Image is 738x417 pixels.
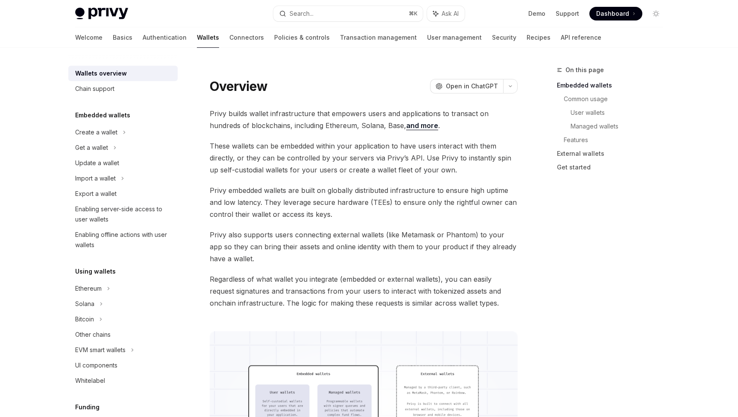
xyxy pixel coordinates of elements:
[75,27,102,48] a: Welcome
[68,186,178,201] a: Export a wallet
[75,402,100,412] h5: Funding
[210,140,518,176] span: These wallets can be embedded within your application to have users interact with them directly, ...
[210,108,518,131] span: Privy builds wallet infrastructure that empowers users and applications to transact on hundreds o...
[75,345,126,355] div: EVM smart wallets
[589,7,642,20] a: Dashboard
[75,204,173,225] div: Enabling server-side access to user wallets
[430,79,503,93] button: Open in ChatGPT
[442,9,459,18] span: Ask AI
[557,160,670,174] a: Get started
[75,173,116,184] div: Import a wallet
[68,358,178,373] a: UI components
[75,376,105,386] div: Whitelabel
[427,6,465,21] button: Ask AI
[68,227,178,253] a: Enabling offline actions with user wallets
[75,68,127,79] div: Wallets overview
[68,155,178,171] a: Update a wallet
[406,121,438,130] a: and more
[446,82,498,90] span: Open in ChatGPT
[564,133,670,147] a: Features
[68,327,178,342] a: Other chains
[75,84,114,94] div: Chain support
[113,27,132,48] a: Basics
[75,266,116,277] h5: Using wallets
[210,273,518,309] span: Regardless of what wallet you integrate (embedded or external wallets), you can easily request si...
[528,9,545,18] a: Demo
[290,9,313,19] div: Search...
[75,8,128,20] img: light logo
[68,81,178,96] a: Chain support
[571,106,670,120] a: User wallets
[556,9,579,18] a: Support
[68,373,178,388] a: Whitelabel
[229,27,264,48] a: Connectors
[210,79,267,94] h1: Overview
[565,65,604,75] span: On this page
[197,27,219,48] a: Wallets
[68,201,178,227] a: Enabling server-side access to user wallets
[75,299,94,309] div: Solana
[75,110,130,120] h5: Embedded wallets
[557,147,670,160] a: External wallets
[75,283,102,294] div: Ethereum
[427,27,482,48] a: User management
[571,120,670,133] a: Managed wallets
[143,27,187,48] a: Authentication
[75,360,117,370] div: UI components
[561,27,601,48] a: API reference
[596,9,629,18] span: Dashboard
[75,158,119,168] div: Update a wallet
[564,92,670,106] a: Common usage
[557,79,670,92] a: Embedded wallets
[274,27,330,48] a: Policies & controls
[75,127,117,137] div: Create a wallet
[68,66,178,81] a: Wallets overview
[75,330,111,340] div: Other chains
[527,27,551,48] a: Recipes
[210,184,518,220] span: Privy embedded wallets are built on globally distributed infrastructure to ensure high uptime and...
[75,143,108,153] div: Get a wallet
[492,27,516,48] a: Security
[409,10,418,17] span: ⌘ K
[210,229,518,265] span: Privy also supports users connecting external wallets (like Metamask or Phantom) to your app so t...
[649,7,663,20] button: Toggle dark mode
[75,189,117,199] div: Export a wallet
[75,230,173,250] div: Enabling offline actions with user wallets
[75,314,94,324] div: Bitcoin
[340,27,417,48] a: Transaction management
[273,6,423,21] button: Search...⌘K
